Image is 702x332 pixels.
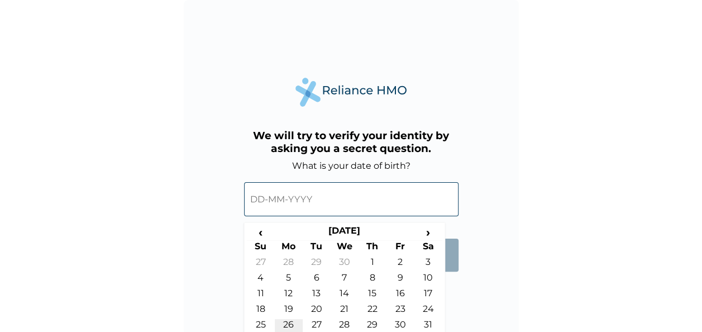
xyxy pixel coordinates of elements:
[303,257,331,272] td: 29
[386,272,414,288] td: 9
[247,225,275,239] span: ‹
[331,241,359,257] th: We
[275,225,414,241] th: [DATE]
[247,288,275,303] td: 11
[331,272,359,288] td: 7
[303,303,331,319] td: 20
[247,272,275,288] td: 4
[414,225,442,239] span: ›
[414,303,442,319] td: 24
[303,272,331,288] td: 6
[359,303,386,319] td: 22
[414,241,442,257] th: Sa
[359,272,386,288] td: 8
[292,160,410,171] label: What is your date of birth?
[386,257,414,272] td: 2
[331,303,359,319] td: 21
[275,272,303,288] td: 5
[359,241,386,257] th: Th
[275,241,303,257] th: Mo
[247,241,275,257] th: Su
[414,288,442,303] td: 17
[275,257,303,272] td: 28
[303,241,331,257] th: Tu
[247,257,275,272] td: 27
[386,288,414,303] td: 16
[386,241,414,257] th: Fr
[386,303,414,319] td: 23
[275,288,303,303] td: 12
[359,257,386,272] td: 1
[414,272,442,288] td: 10
[295,78,407,106] img: Reliance Health's Logo
[275,303,303,319] td: 19
[331,288,359,303] td: 14
[303,288,331,303] td: 13
[244,129,459,155] h3: We will try to verify your identity by asking you a secret question.
[359,288,386,303] td: 15
[247,303,275,319] td: 18
[414,257,442,272] td: 3
[331,257,359,272] td: 30
[244,182,459,216] input: DD-MM-YYYY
